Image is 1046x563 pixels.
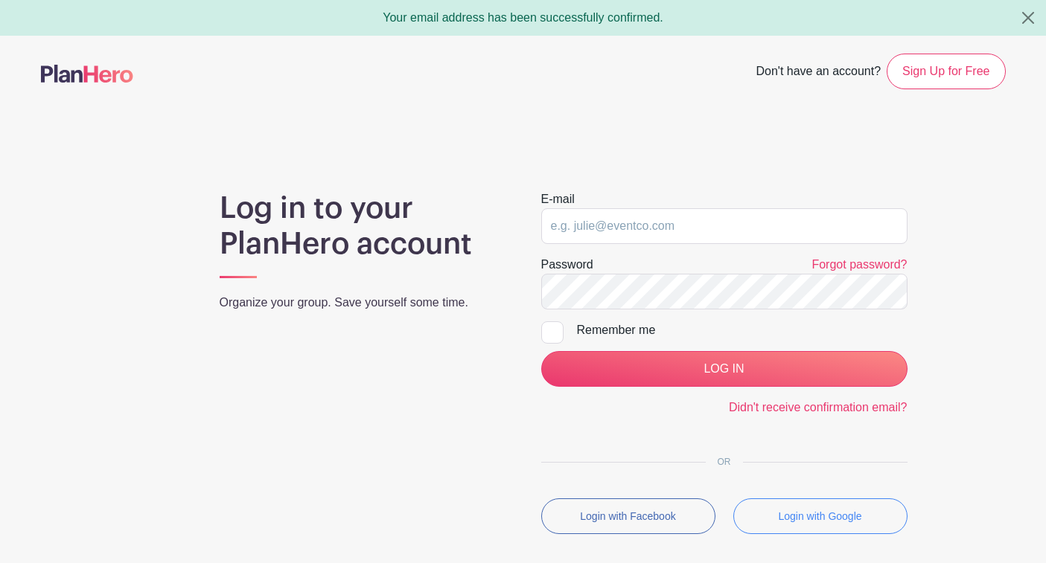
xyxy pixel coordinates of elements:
[887,54,1005,89] a: Sign Up for Free
[729,401,908,414] a: Didn't receive confirmation email?
[220,294,506,312] p: Organize your group. Save yourself some time.
[706,457,743,467] span: OR
[756,57,881,89] span: Don't have an account?
[541,190,575,208] label: E-mail
[580,510,675,522] small: Login with Facebook
[541,351,908,387] input: LOG IN
[733,498,908,534] button: Login with Google
[541,498,715,534] button: Login with Facebook
[41,65,133,83] img: logo-507f7623f17ff9eddc593b1ce0a138ce2505c220e1c5a4e2b4648c50719b7d32.svg
[220,190,506,262] h1: Log in to your PlanHero account
[541,208,908,244] input: e.g. julie@eventco.com
[541,256,593,274] label: Password
[811,258,907,271] a: Forgot password?
[577,321,908,339] div: Remember me
[778,510,861,522] small: Login with Google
